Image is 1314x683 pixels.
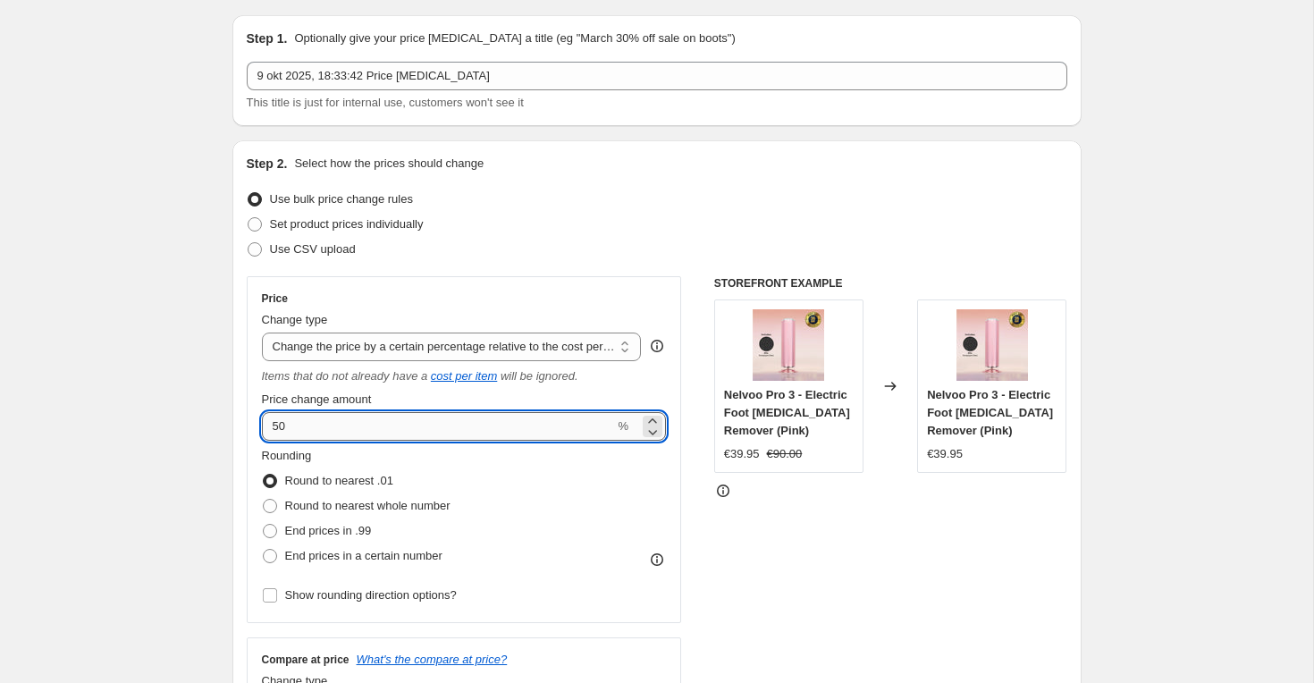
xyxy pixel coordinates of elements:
span: Rounding [262,449,312,462]
input: 30% off holiday sale [247,62,1067,90]
span: Use bulk price change rules [270,192,413,206]
span: Nelvoo Pro 3 - Electric Foot [MEDICAL_DATA] Remover (Pink) [724,388,850,437]
button: What's the compare at price? [357,653,508,666]
div: help [648,337,666,355]
p: Select how the prices should change [294,155,484,173]
span: Round to nearest .01 [285,474,393,487]
h3: Compare at price [262,653,350,667]
i: Items that do not already have a [262,369,428,383]
span: % [618,419,628,433]
span: Round to nearest whole number [285,499,451,512]
span: Price change amount [262,392,372,406]
span: End prices in a certain number [285,549,442,562]
h6: STOREFRONT EXAMPLE [714,276,1067,291]
strike: €90.00 [767,445,803,463]
h3: Price [262,291,288,306]
span: Set product prices individually [270,217,424,231]
img: imgi_113_Main_Product_1_Revised_1_80x.jpg [753,309,824,381]
a: cost per item [431,369,497,383]
span: This title is just for internal use, customers won't see it [247,96,524,109]
span: Show rounding direction options? [285,588,457,602]
h2: Step 1. [247,30,288,47]
span: End prices in .99 [285,524,372,537]
div: €39.95 [927,445,963,463]
div: €39.95 [724,445,760,463]
i: will be ignored. [501,369,578,383]
img: imgi_113_Main_Product_1_Revised_1_80x.jpg [956,309,1028,381]
span: Use CSV upload [270,242,356,256]
p: Optionally give your price [MEDICAL_DATA] a title (eg "March 30% off sale on boots") [294,30,735,47]
input: 50 [262,412,615,441]
span: Nelvoo Pro 3 - Electric Foot [MEDICAL_DATA] Remover (Pink) [927,388,1053,437]
h2: Step 2. [247,155,288,173]
span: Change type [262,313,328,326]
